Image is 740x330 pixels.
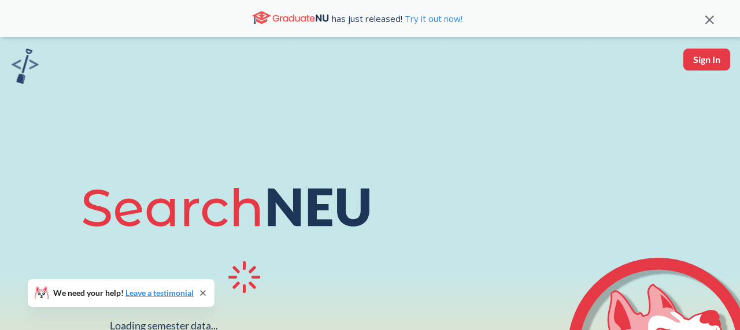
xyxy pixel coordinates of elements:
img: sandbox logo [12,49,39,84]
a: Leave a testimonial [125,288,194,298]
span: has just released! [332,12,462,25]
button: Sign In [683,49,730,71]
span: We need your help! [53,289,194,297]
a: sandbox logo [12,49,39,87]
a: Try it out now! [402,13,462,24]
